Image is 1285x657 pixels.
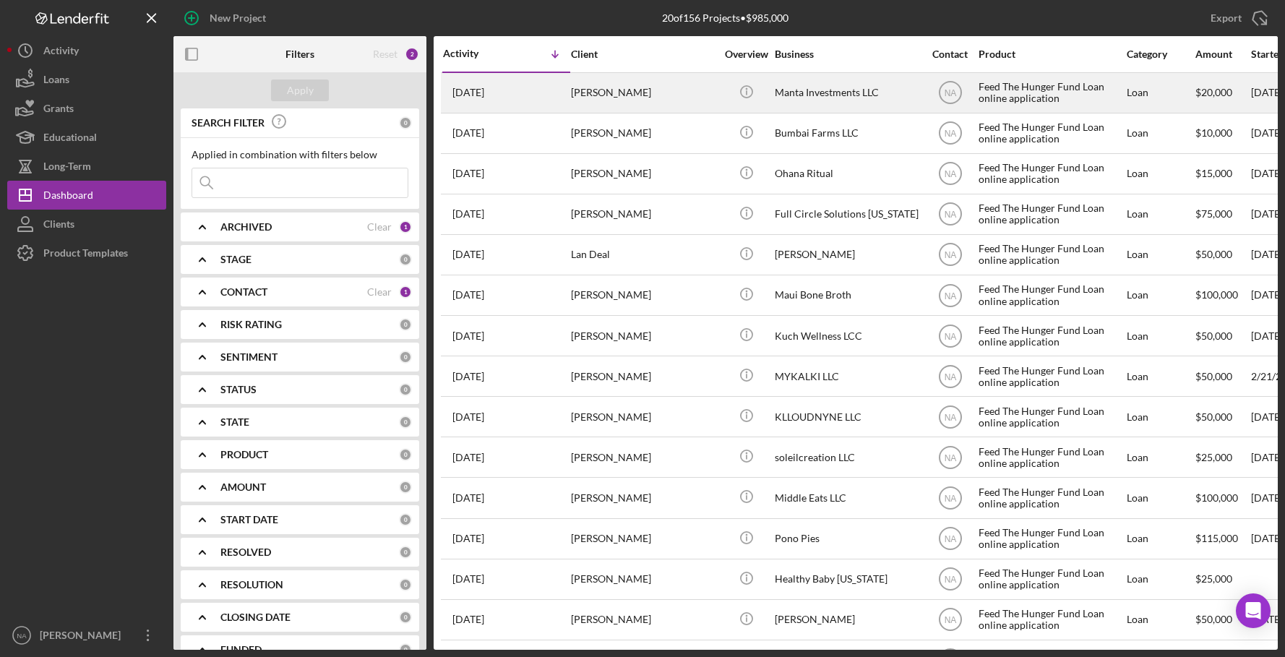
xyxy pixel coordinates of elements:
[452,533,484,544] time: 2024-12-13 06:22
[1195,48,1250,60] div: Amount
[287,80,314,101] div: Apply
[43,181,93,213] div: Dashboard
[775,398,919,436] div: KLLOUDNYNE LLC
[1127,317,1194,355] div: Loan
[173,4,280,33] button: New Project
[399,285,412,299] div: 1
[399,481,412,494] div: 0
[452,330,484,342] time: 2025-04-15 19:42
[452,614,484,625] time: 2024-10-14 19:04
[571,357,715,395] div: [PERSON_NAME]
[1127,560,1194,598] div: Loan
[775,438,919,476] div: soleilcreation LLC
[571,48,715,60] div: Client
[367,221,392,233] div: Clear
[775,48,919,60] div: Business
[979,276,1123,314] div: Feed The Hunger Fund Loan online application
[399,116,412,129] div: 0
[571,478,715,517] div: [PERSON_NAME]
[979,478,1123,517] div: Feed The Hunger Fund Loan online application
[405,47,419,61] div: 2
[399,383,412,396] div: 0
[271,80,329,101] button: Apply
[7,152,166,181] button: Long-Term
[399,611,412,624] div: 0
[775,560,919,598] div: Healthy Baby [US_STATE]
[944,291,956,301] text: NA
[220,644,262,656] b: FUNDED
[452,411,484,423] time: 2025-02-12 22:53
[192,149,408,160] div: Applied in combination with filters below
[399,546,412,559] div: 0
[1195,236,1250,274] div: $50,000
[43,123,97,155] div: Educational
[979,560,1123,598] div: Feed The Hunger Fund Loan online application
[7,181,166,210] a: Dashboard
[399,253,412,266] div: 0
[220,351,278,363] b: SENTIMENT
[220,254,252,265] b: STAGE
[979,155,1123,193] div: Feed The Hunger Fund Loan online application
[979,438,1123,476] div: Feed The Hunger Fund Loan online application
[571,74,715,112] div: [PERSON_NAME]
[1127,276,1194,314] div: Loan
[43,65,69,98] div: Loans
[452,127,484,139] time: 2025-07-14 23:12
[452,168,484,179] time: 2025-06-12 21:51
[1195,276,1250,314] div: $100,000
[7,239,166,267] button: Product Templates
[944,452,956,463] text: NA
[7,36,166,65] button: Activity
[571,398,715,436] div: [PERSON_NAME]
[220,449,268,460] b: PRODUCT
[1127,74,1194,112] div: Loan
[571,155,715,193] div: [PERSON_NAME]
[399,351,412,364] div: 0
[571,520,715,558] div: [PERSON_NAME]
[1195,438,1250,476] div: $25,000
[452,371,484,382] time: 2025-03-16 00:07
[979,48,1123,60] div: Product
[944,534,956,544] text: NA
[452,452,484,463] time: 2025-02-06 17:11
[944,412,956,422] text: NA
[1195,357,1250,395] div: $50,000
[399,220,412,233] div: 1
[452,573,484,585] time: 2024-11-19 19:12
[944,494,956,504] text: NA
[285,48,314,60] b: Filters
[43,210,74,242] div: Clients
[944,331,956,341] text: NA
[220,384,257,395] b: STATUS
[7,65,166,94] button: Loans
[220,514,278,525] b: START DATE
[220,416,249,428] b: STATE
[775,195,919,233] div: Full Circle Solutions [US_STATE]
[7,123,166,152] button: Educational
[775,478,919,517] div: Middle Eats LLC
[1195,520,1250,558] div: $115,000
[1127,195,1194,233] div: Loan
[7,210,166,239] button: Clients
[719,48,773,60] div: Overview
[944,129,956,139] text: NA
[1195,478,1250,517] div: $100,000
[775,601,919,639] div: [PERSON_NAME]
[571,114,715,153] div: [PERSON_NAME]
[571,317,715,355] div: [PERSON_NAME]
[1196,4,1278,33] button: Export
[220,579,283,591] b: RESOLUTION
[979,236,1123,274] div: Feed The Hunger Fund Loan online application
[373,48,397,60] div: Reset
[571,195,715,233] div: [PERSON_NAME]
[979,398,1123,436] div: Feed The Hunger Fund Loan online application
[571,560,715,598] div: [PERSON_NAME]
[979,114,1123,153] div: Feed The Hunger Fund Loan online application
[775,236,919,274] div: [PERSON_NAME]
[43,239,128,271] div: Product Templates
[220,546,271,558] b: RESOLVED
[1127,520,1194,558] div: Loan
[43,94,74,126] div: Grants
[1195,317,1250,355] div: $50,000
[571,236,715,274] div: Lan Deal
